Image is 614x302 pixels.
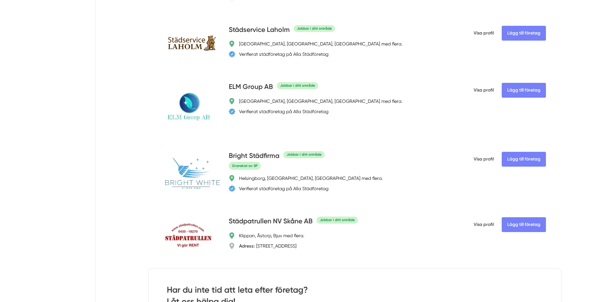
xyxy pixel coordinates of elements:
[277,82,318,89] div: Jobbar i ditt område
[229,151,279,161] h4: Bright Städfirma
[474,82,494,99] span: Visa profil
[164,222,212,248] img: Städpatrullen NV Skåne AB
[164,34,221,53] img: Städservice Laholm
[239,51,328,57] div: Verifierat städföretag på Alla Städföretag
[239,175,383,181] div: Helsingborg, [GEOGRAPHIC_DATA], [GEOGRAPHIC_DATA] med flera.
[239,98,402,104] div: [GEOGRAPHIC_DATA], [GEOGRAPHIC_DATA], [GEOGRAPHIC_DATA] med flera.
[239,243,297,249] div: [STREET_ADDRESS]
[239,185,328,192] div: Verifierat städföretag på Alla Städföretag
[502,217,546,232] : Lägg till företag
[502,83,546,98] : Lägg till företag
[164,82,212,130] img: ELM Group AB
[229,162,261,170] span: Granskat av SP
[239,243,255,249] strong: Adress:
[502,26,546,41] : Lägg till företag
[164,157,221,190] img: Bright Städfirma
[474,25,494,42] span: Visa profil
[283,151,325,158] div: Jobbar i ditt område
[229,25,290,35] h4: Städservice Laholm
[317,217,358,223] div: Jobbar i ditt område
[239,232,304,239] div: Klippan, Åstorp, Bjuv med flera.
[474,151,494,168] span: Visa profil
[229,216,313,227] h4: Städpatrullen NV Skåne AB
[229,82,273,93] h4: ELM Group AB
[294,25,335,32] div: Jobbar i ditt område
[474,216,494,233] span: Visa profil
[239,108,328,115] div: Verifierat städföretag på Alla Städföretag
[502,152,546,167] : Lägg till företag
[239,41,402,47] div: [GEOGRAPHIC_DATA], [GEOGRAPHIC_DATA], [GEOGRAPHIC_DATA] med flera.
